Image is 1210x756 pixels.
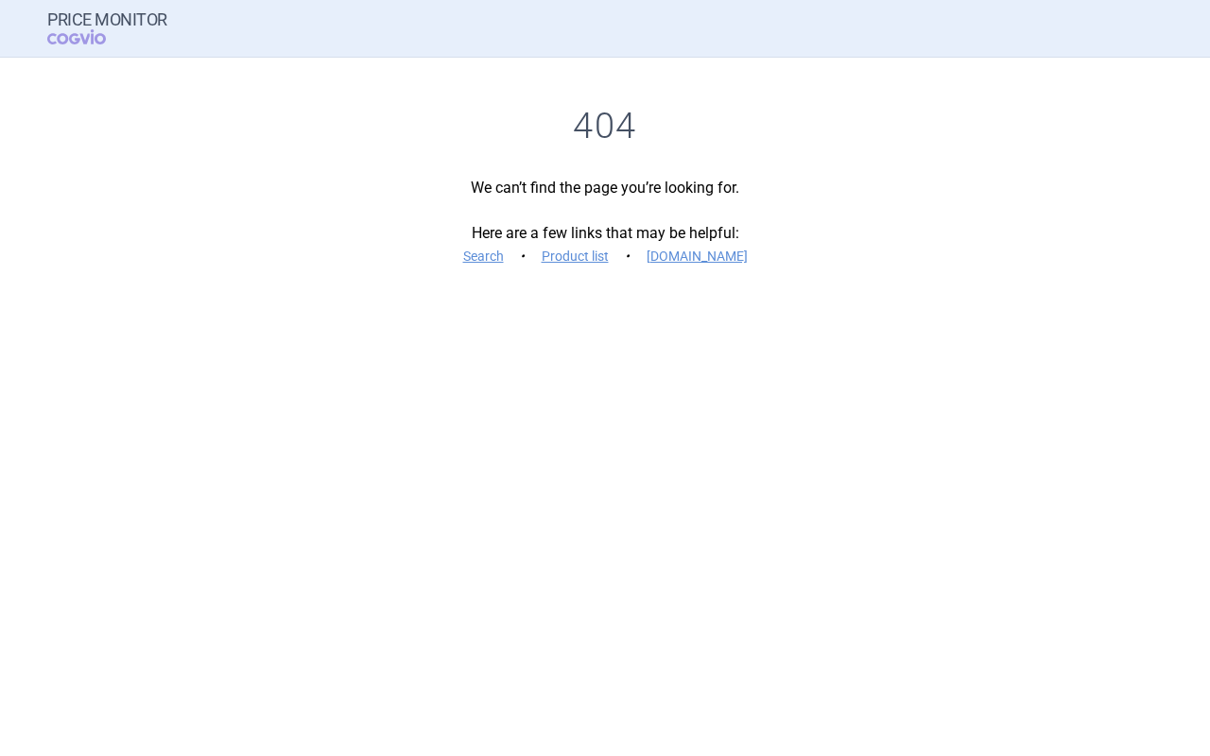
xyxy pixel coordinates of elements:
a: [DOMAIN_NAME] [647,249,748,263]
span: COGVIO [47,29,132,44]
a: Product list [542,249,609,263]
h1: 404 [47,105,1163,148]
i: • [513,247,532,266]
a: Search [463,249,504,263]
strong: Price Monitor [47,10,167,29]
i: • [618,247,637,266]
p: We can’t find the page you’re looking for. Here are a few links that may be helpful: [47,177,1163,267]
a: Price MonitorCOGVIO [47,10,167,46]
